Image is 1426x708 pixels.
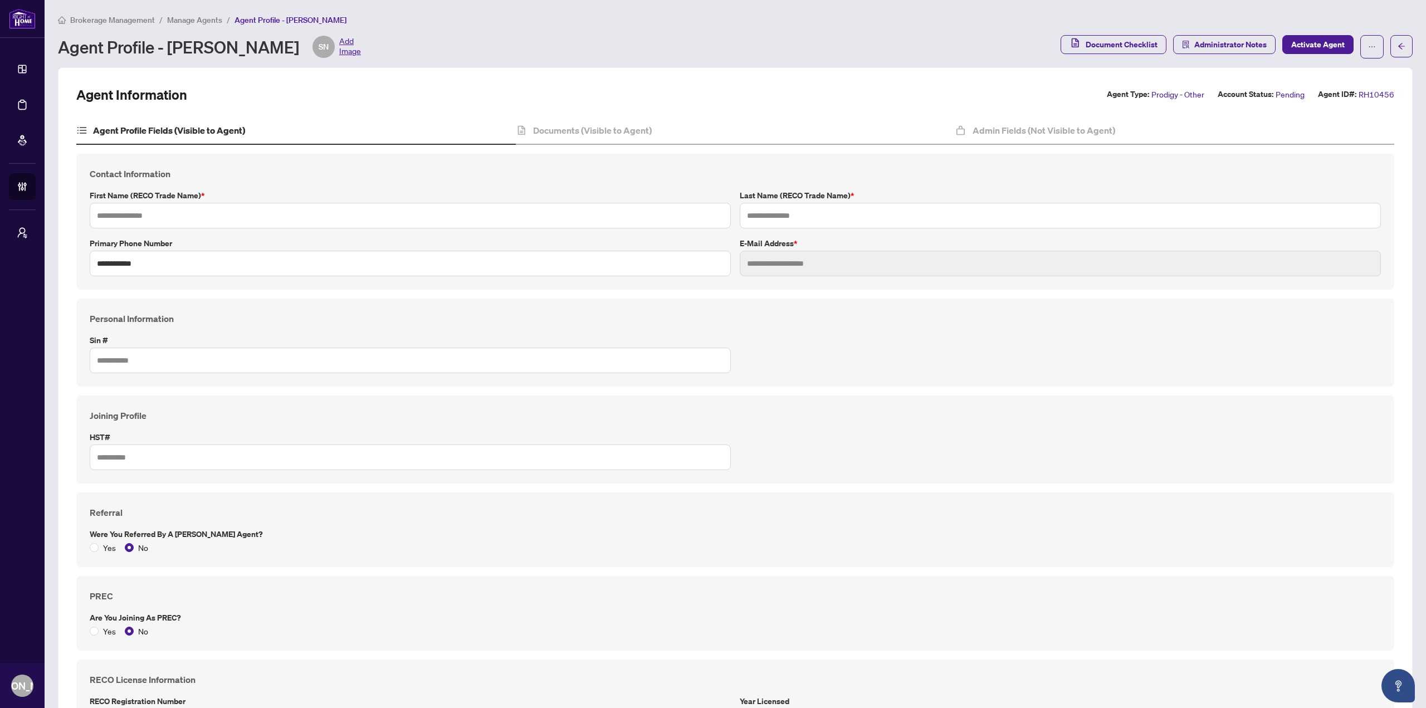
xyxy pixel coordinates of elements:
span: solution [1182,41,1190,48]
span: Yes [99,541,120,554]
h4: PREC [90,589,1381,603]
li: / [227,13,230,26]
span: home [58,16,66,24]
label: Were you referred by a [PERSON_NAME] Agent? [90,528,1381,540]
label: First Name (RECO Trade Name) [90,189,731,202]
span: Pending [1276,88,1305,101]
button: Administrator Notes [1173,35,1276,54]
label: Last Name (RECO Trade Name) [740,189,1381,202]
button: Document Checklist [1061,35,1166,54]
label: E-mail Address [740,237,1381,250]
img: logo [9,8,36,29]
span: Administrator Notes [1194,36,1267,53]
h4: Personal Information [90,312,1381,325]
h4: Documents (Visible to Agent) [533,124,652,137]
h4: RECO License Information [90,673,1381,686]
span: Yes [99,625,120,637]
button: Activate Agent [1282,35,1354,54]
span: Agent Profile - [PERSON_NAME] [235,15,346,25]
span: Brokerage Management [70,15,155,25]
li: / [159,13,163,26]
h4: Referral [90,506,1381,519]
h2: Agent Information [76,86,187,104]
span: Manage Agents [167,15,222,25]
span: RH10456 [1359,88,1394,101]
label: Agent ID#: [1318,88,1356,101]
label: Agent Type: [1107,88,1149,101]
span: Add Image [339,36,361,58]
span: Activate Agent [1291,36,1345,53]
span: arrow-left [1398,42,1405,50]
div: Agent Profile - [PERSON_NAME] [58,36,361,58]
h4: Contact Information [90,167,1381,180]
span: No [134,541,153,554]
h4: Joining Profile [90,409,1381,422]
label: Year Licensed [740,695,1381,707]
span: No [134,625,153,637]
span: Prodigy - Other [1151,88,1204,101]
label: HST# [90,431,731,443]
label: Are you joining as PREC? [90,612,1381,624]
label: Account Status: [1218,88,1273,101]
h4: Admin Fields (Not Visible to Agent) [973,124,1115,137]
span: SN [319,41,329,53]
label: Sin # [90,334,731,346]
label: Primary Phone Number [90,237,731,250]
span: Document Checklist [1086,36,1158,53]
button: Open asap [1381,669,1415,702]
h4: Agent Profile Fields (Visible to Agent) [93,124,245,137]
span: user-switch [17,227,28,238]
label: RECO Registration Number [90,695,731,707]
span: ellipsis [1368,43,1376,51]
